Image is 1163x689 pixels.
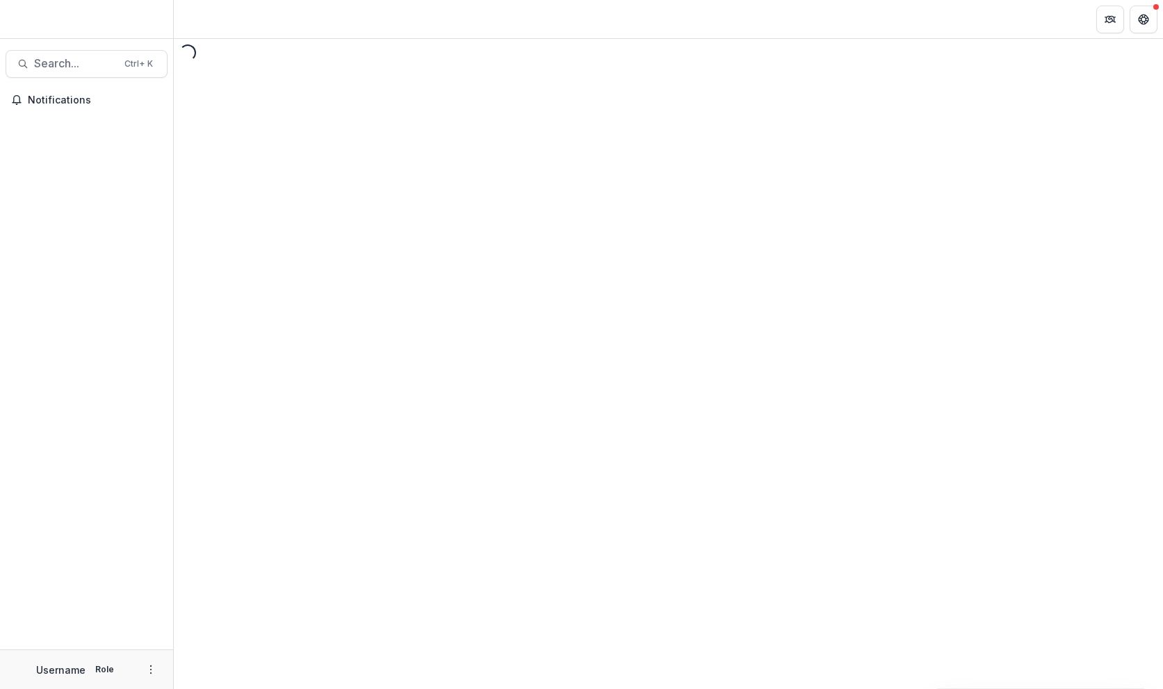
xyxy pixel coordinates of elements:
button: Get Help [1130,6,1157,33]
button: Partners [1096,6,1124,33]
button: Notifications [6,89,168,111]
button: More [143,661,159,678]
span: Search... [34,57,116,70]
p: Username [36,663,86,677]
p: Role [91,663,118,676]
div: Ctrl + K [122,56,156,72]
button: Search... [6,50,168,78]
span: Notifications [28,94,162,106]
